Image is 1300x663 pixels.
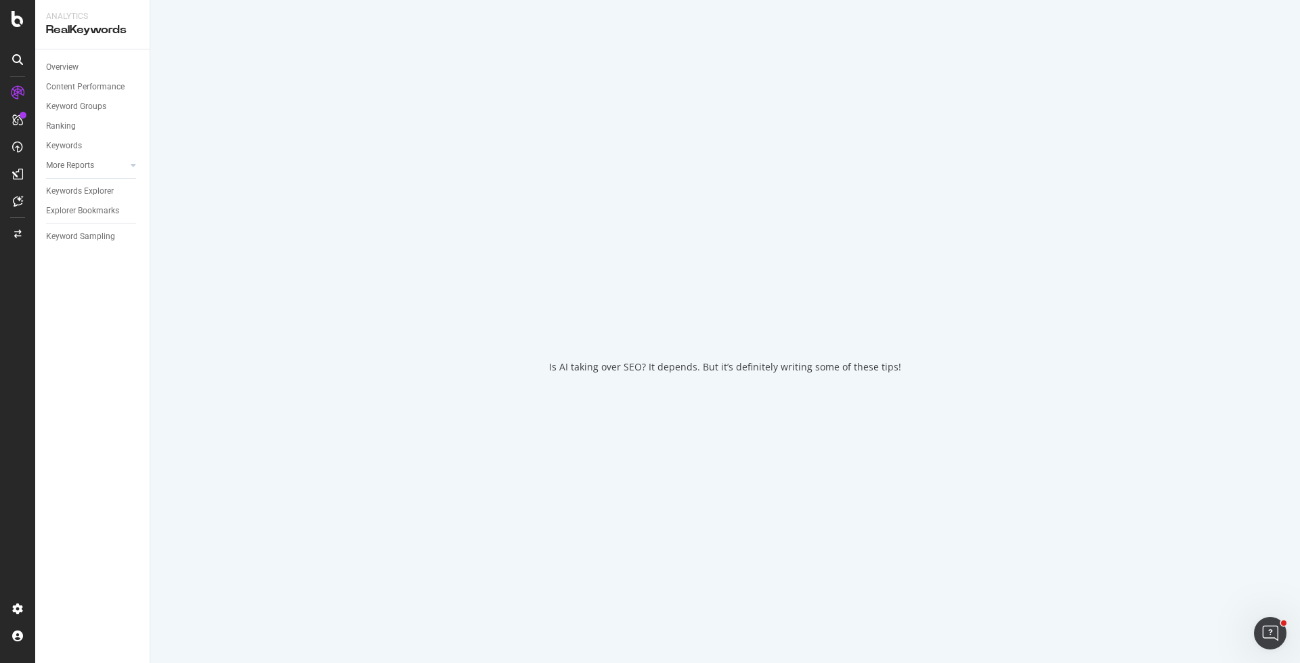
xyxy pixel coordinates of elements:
a: Keywords Explorer [46,184,140,198]
div: Explorer Bookmarks [46,204,119,218]
a: Keyword Sampling [46,230,140,244]
iframe: Intercom live chat [1254,617,1286,649]
div: Analytics [46,11,139,22]
a: Explorer Bookmarks [46,204,140,218]
div: Is AI taking over SEO? It depends. But it’s definitely writing some of these tips! [549,360,901,374]
div: Content Performance [46,80,125,94]
a: Content Performance [46,80,140,94]
a: Overview [46,60,140,74]
div: More Reports [46,158,94,173]
div: Overview [46,60,79,74]
div: Keyword Groups [46,100,106,114]
div: Keywords [46,139,82,153]
div: RealKeywords [46,22,139,38]
a: Ranking [46,119,140,133]
div: Ranking [46,119,76,133]
a: Keyword Groups [46,100,140,114]
div: Keyword Sampling [46,230,115,244]
a: More Reports [46,158,127,173]
div: animation [676,290,774,339]
div: Keywords Explorer [46,184,114,198]
a: Keywords [46,139,140,153]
